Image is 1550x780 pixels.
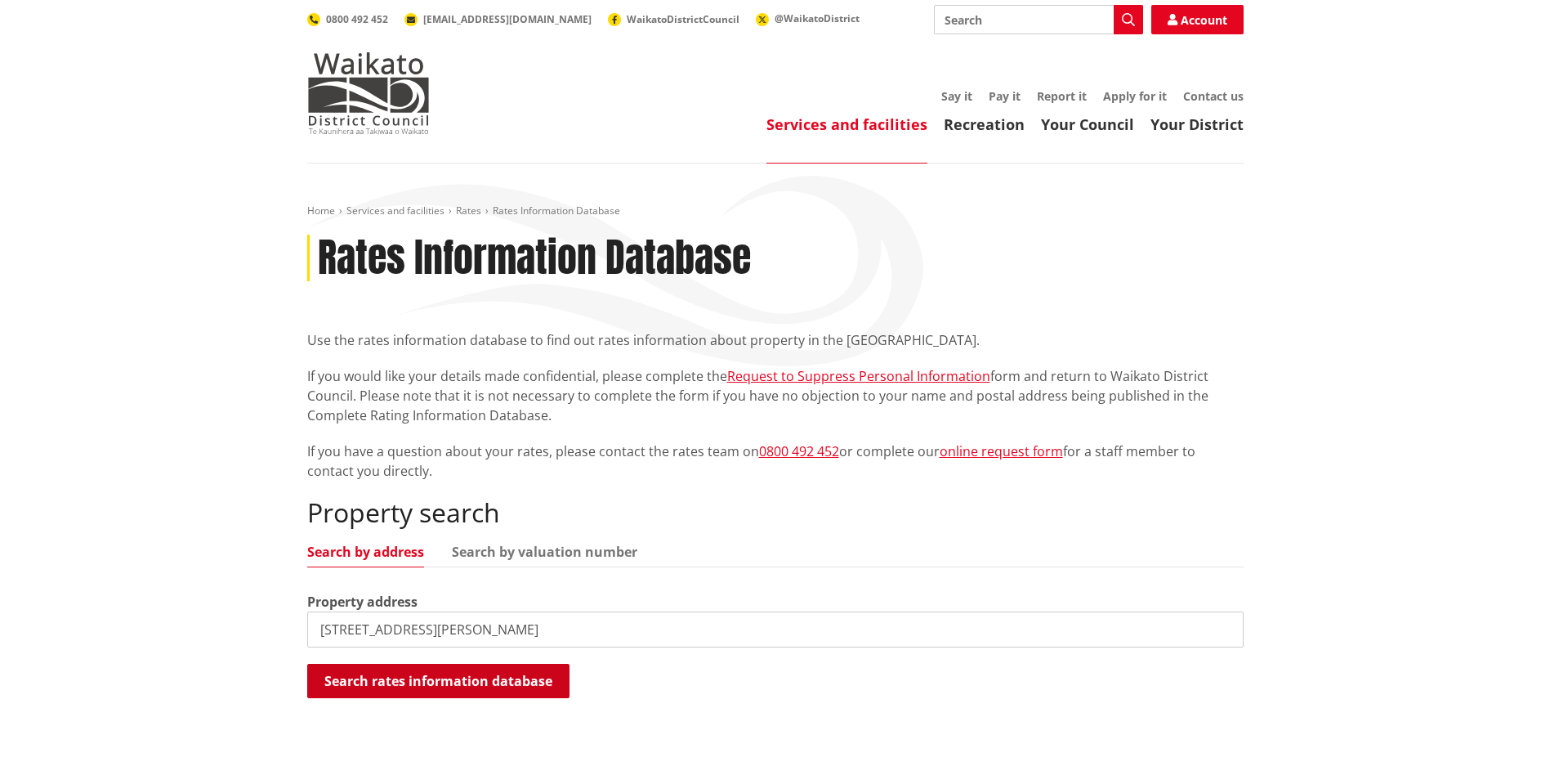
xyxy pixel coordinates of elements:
[766,114,927,134] a: Services and facilities
[307,12,388,26] a: 0800 492 452
[307,612,1244,648] input: e.g. Duke Street NGARUAWAHIA
[1103,88,1167,104] a: Apply for it
[493,204,620,217] span: Rates Information Database
[934,5,1143,34] input: Search input
[307,52,430,134] img: Waikato District Council - Te Kaunihera aa Takiwaa o Waikato
[941,88,972,104] a: Say it
[989,88,1021,104] a: Pay it
[307,204,335,217] a: Home
[326,12,388,26] span: 0800 492 452
[759,442,839,460] a: 0800 492 452
[452,545,637,558] a: Search by valuation number
[346,204,444,217] a: Services and facilities
[307,204,1244,218] nav: breadcrumb
[307,592,418,612] label: Property address
[404,12,592,26] a: [EMAIL_ADDRESS][DOMAIN_NAME]
[456,204,481,217] a: Rates
[1037,88,1087,104] a: Report it
[307,442,1244,481] p: If you have a question about your rates, please contact the rates team on or complete our for a s...
[756,11,860,25] a: @WaikatoDistrict
[627,12,739,26] span: WaikatoDistrictCouncil
[307,545,424,558] a: Search by address
[940,442,1063,460] a: online request form
[318,235,751,282] h1: Rates Information Database
[423,12,592,26] span: [EMAIL_ADDRESS][DOMAIN_NAME]
[1183,88,1244,104] a: Contact us
[307,497,1244,528] h2: Property search
[307,664,570,698] button: Search rates information database
[775,11,860,25] span: @WaikatoDistrict
[727,367,990,385] a: Request to Suppress Personal Information
[307,330,1244,350] p: Use the rates information database to find out rates information about property in the [GEOGRAPHI...
[608,12,739,26] a: WaikatoDistrictCouncil
[1041,114,1134,134] a: Your Council
[1150,114,1244,134] a: Your District
[307,366,1244,425] p: If you would like your details made confidential, please complete the form and return to Waikato ...
[944,114,1025,134] a: Recreation
[1151,5,1244,34] a: Account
